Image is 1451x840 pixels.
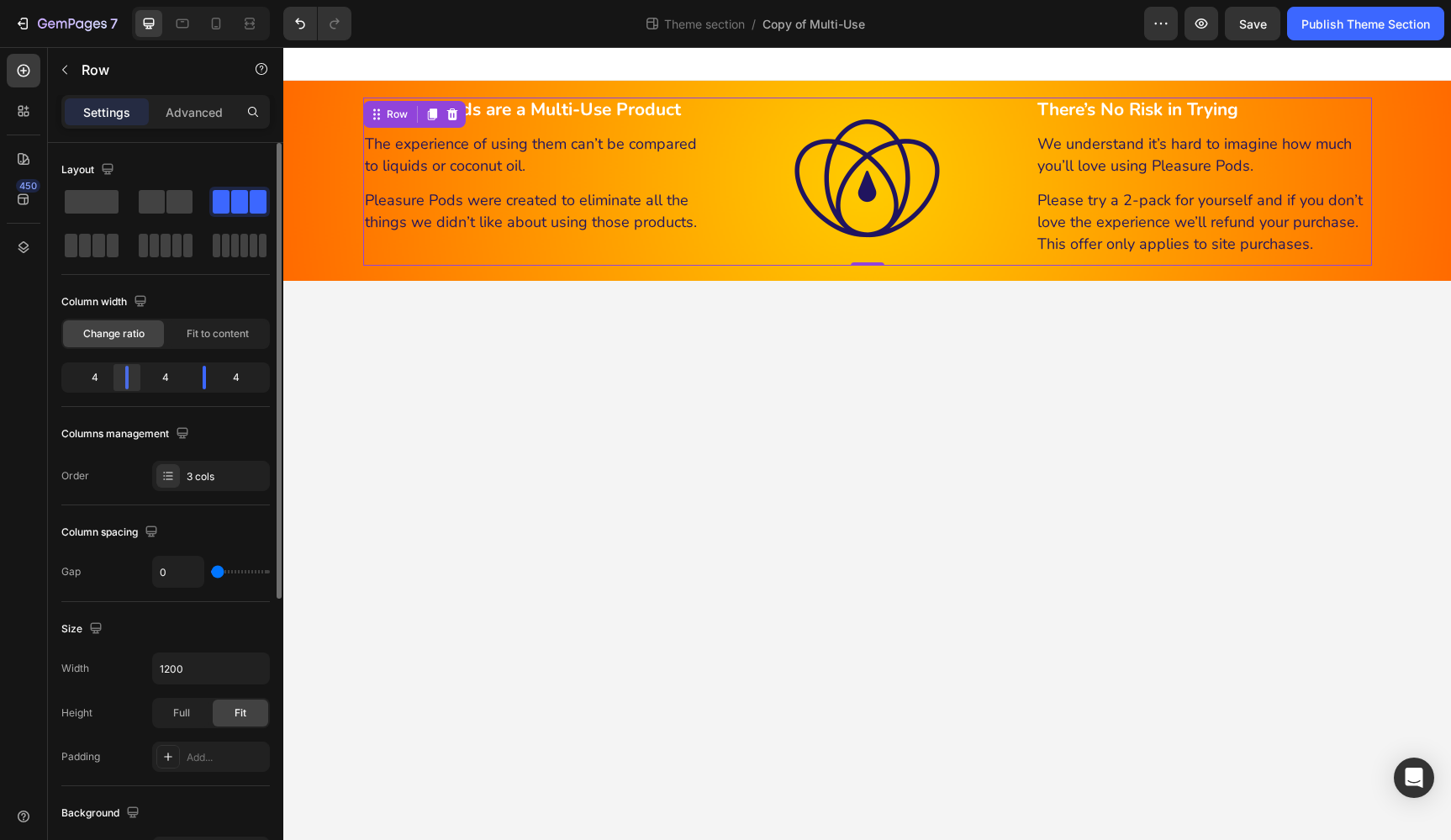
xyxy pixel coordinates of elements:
span: Please try a 2-pack for yourself and if you don’t love the experience we’ll refund your purchase. [754,143,1079,185]
div: Width [61,661,89,676]
p: Advanced [166,103,223,121]
img: Pleasure Pods are a Multi-Use Product [500,50,668,219]
div: Row [100,60,128,75]
div: Size [61,618,106,641]
div: Add... [187,750,266,765]
p: 7 [110,13,118,34]
div: Columns management [61,423,193,446]
span: We understand it’s hard to imagine how much you’ll love using Pleasure Pods. [754,87,1068,129]
div: Column spacing [61,521,161,544]
span: Fit to content [187,326,249,341]
span: This offer only applies to site purchases. [754,187,1030,207]
div: Undo/Redo [283,7,351,40]
div: Padding [61,749,100,764]
div: 4 [142,366,189,389]
p: Row [82,60,224,80]
div: 4 [65,366,112,389]
span: Full [173,705,190,721]
div: Background [61,802,143,825]
p: Settings [83,103,130,121]
div: Publish Theme Section [1301,15,1430,33]
button: Save [1225,7,1280,40]
div: Column width [61,291,150,314]
span: Copy of Multi-Use [762,15,865,33]
span: Fit [235,705,246,721]
button: Publish Theme Section [1287,7,1444,40]
div: 4 [219,366,266,389]
div: 450 [16,179,40,193]
span: Change ratio [83,326,145,341]
span: Theme section [661,15,748,33]
div: 3 cols [187,469,266,484]
input: Auto [153,557,203,587]
iframe: Design area [283,47,1451,840]
div: Open Intercom Messenger [1394,758,1434,798]
div: Layout [61,159,118,182]
div: Pleasure Pods are a Multi-Use Product [416,50,752,219]
span: Save [1239,17,1267,31]
div: Order [61,468,89,483]
button: 7 [7,7,125,40]
input: Auto [153,653,269,684]
div: Gap [61,564,81,579]
strong: There’s No Risk in Trying [754,50,955,74]
span: / [752,15,756,33]
div: Height [61,705,92,721]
